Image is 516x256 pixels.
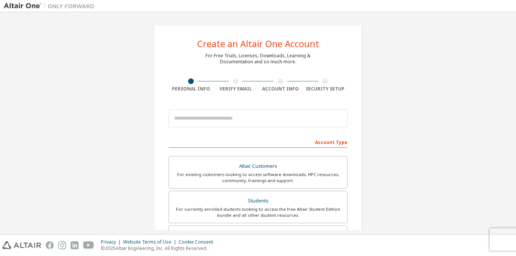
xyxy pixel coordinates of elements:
[173,172,343,184] div: For existing customers looking to access software downloads, HPC resources, community, trainings ...
[258,86,303,92] div: Account Info
[46,241,54,249] img: facebook.svg
[213,86,258,92] div: Verify Email
[58,241,66,249] img: instagram.svg
[197,39,319,48] div: Create an Altair One Account
[123,239,179,245] div: Website Terms of Use
[173,206,343,218] div: For currently enrolled students looking to access the free Altair Student Edition bundle and all ...
[303,86,348,92] div: Security Setup
[101,239,123,245] div: Privacy
[179,239,218,245] div: Cookie Consent
[205,53,311,65] div: For Free Trials, Licenses, Downloads, Learning & Documentation and so much more.
[101,245,218,251] p: © 2025 Altair Engineering, Inc. All Rights Reserved.
[71,241,79,249] img: linkedin.svg
[173,230,343,241] div: Faculty
[173,161,343,172] div: Altair Customers
[173,196,343,206] div: Students
[168,86,213,92] div: Personal Info
[168,136,348,148] div: Account Type
[4,2,98,10] img: Altair One
[83,241,94,249] img: youtube.svg
[2,241,41,249] img: altair_logo.svg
